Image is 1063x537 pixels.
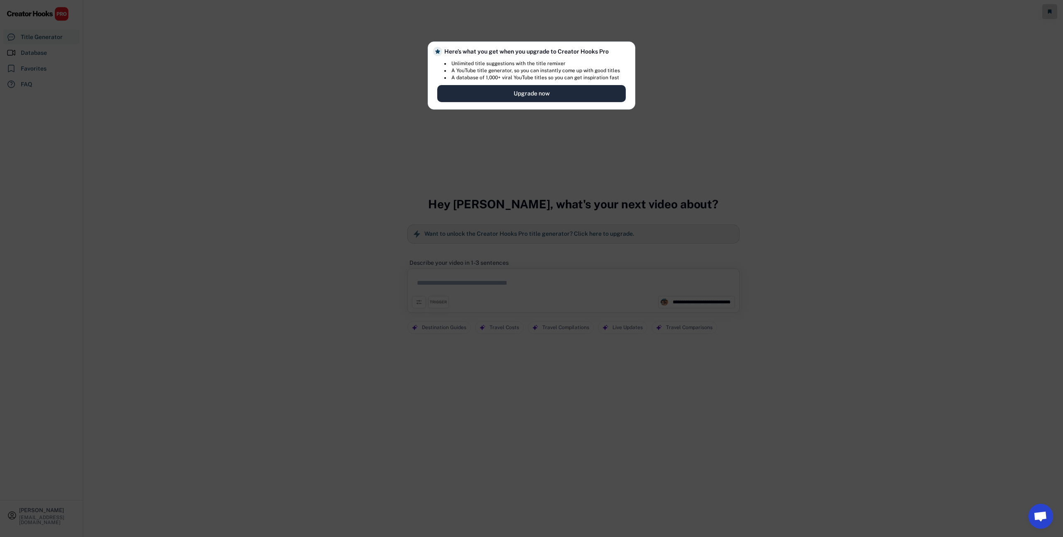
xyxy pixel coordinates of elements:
li: A YouTube title generator, so you can instantly come up with good titles [444,67,620,74]
a: Otwarty czat [1028,504,1053,529]
button: Upgrade now [437,85,626,102]
li: Unlimited title suggestions with the title remixer [444,60,620,67]
li: A database of 1,000+ viral YouTube titles so you can get inspiration fast [444,74,620,81]
div: Here’s what you get when you upgrade to Creator Hooks Pro [444,47,626,56]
